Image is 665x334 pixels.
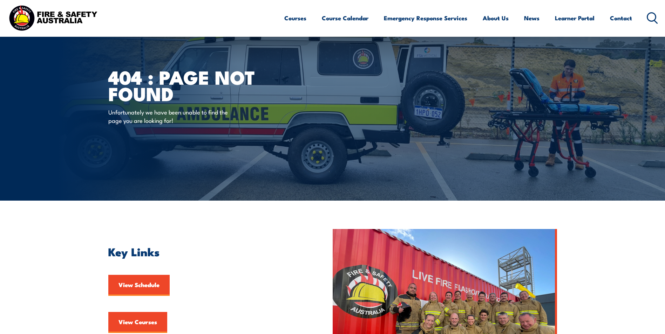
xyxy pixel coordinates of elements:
a: News [524,9,540,27]
a: Courses [284,9,306,27]
a: Course Calendar [322,9,368,27]
h1: 404 : Page Not Found [108,69,281,101]
a: View Schedule [108,275,170,296]
a: Learner Portal [555,9,595,27]
h2: Key Links [108,246,300,256]
a: View Courses [108,312,167,333]
a: Contact [610,9,632,27]
p: Unfortunately we have been unable to find the page you are looking for! [108,108,236,124]
a: About Us [483,9,509,27]
a: Emergency Response Services [384,9,467,27]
